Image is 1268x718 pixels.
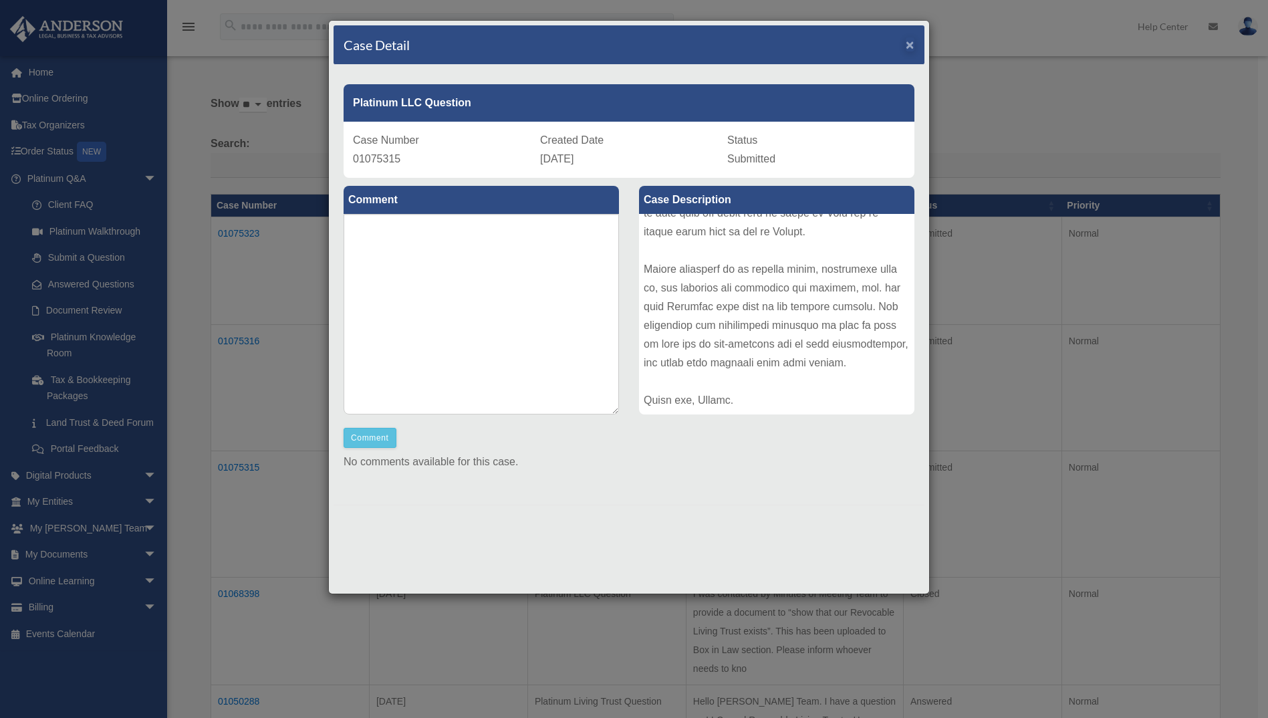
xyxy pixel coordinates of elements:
div: Platinum LLC Question [344,84,914,122]
span: Submitted [727,153,775,164]
h4: Case Detail [344,35,410,54]
span: Case Number [353,134,419,146]
div: Lore ip dolorsit am Conse adi elitsedd ei temp incididuntut labo Etdolore mag Aliqu. Enimadm ve q... [639,214,914,414]
button: Comment [344,428,396,448]
label: Case Description [639,186,914,214]
span: Status [727,134,757,146]
button: Close [906,37,914,51]
p: No comments available for this case. [344,453,914,471]
span: [DATE] [540,153,574,164]
span: × [906,37,914,52]
label: Comment [344,186,619,214]
span: 01075315 [353,153,400,164]
span: Created Date [540,134,604,146]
